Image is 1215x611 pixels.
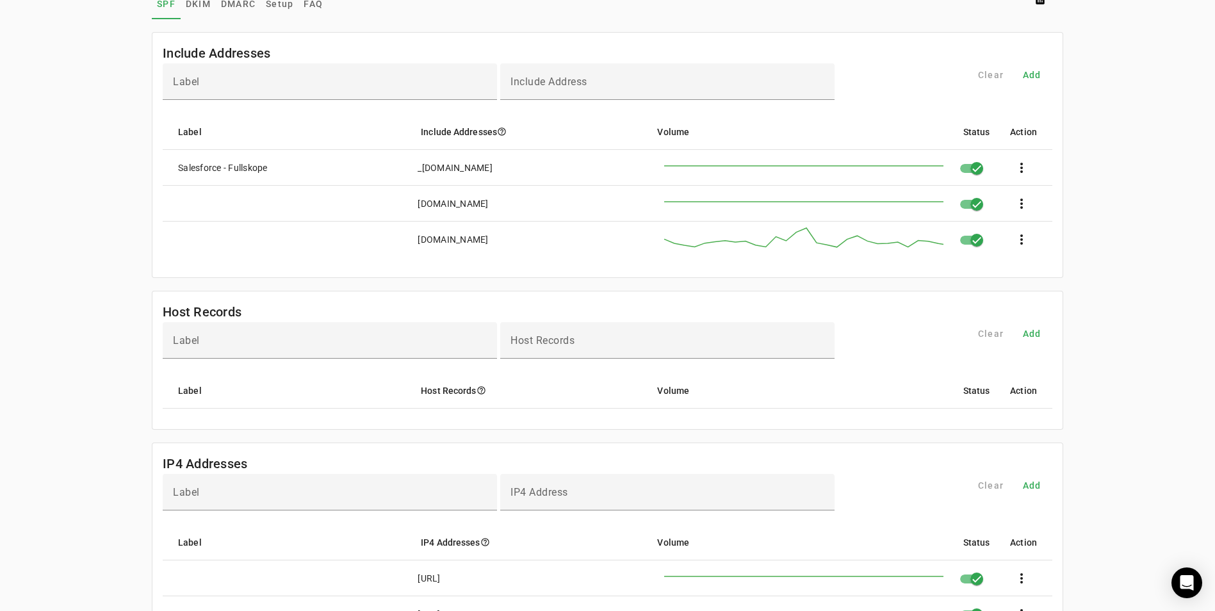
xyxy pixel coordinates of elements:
i: help_outline [480,537,490,547]
mat-header-cell: IP4 Addresses [411,525,647,560]
mat-header-cell: Action [1000,525,1052,560]
mat-card-title: Host Records [163,302,241,322]
mat-header-cell: Volume [647,373,952,409]
mat-label: Label [173,334,200,346]
i: help_outline [477,386,486,395]
span: Add [1023,479,1041,492]
mat-label: Host Records [510,334,575,346]
mat-header-cell: Action [1000,373,1052,409]
span: Add [1023,327,1041,340]
mat-label: Include Address [510,76,587,88]
i: help_outline [497,127,507,136]
div: _[DOMAIN_NAME] [418,161,493,174]
mat-header-cell: Volume [647,525,952,560]
fm-list-table: Include Addresses [152,32,1063,278]
mat-header-cell: Volume [647,114,952,150]
div: [DOMAIN_NAME] [418,197,488,210]
mat-header-cell: Host Records [411,373,647,409]
span: Add [1023,69,1041,81]
mat-header-cell: Include Addresses [411,114,647,150]
mat-header-cell: Label [163,525,411,560]
mat-label: Label [173,486,200,498]
div: Open Intercom Messenger [1171,567,1202,598]
mat-header-cell: Label [163,373,411,409]
mat-header-cell: Status [953,525,1000,560]
button: Add [1011,322,1052,345]
mat-card-title: Include Addresses [163,43,270,63]
button: Add [1011,474,1052,497]
mat-header-cell: Status [953,373,1000,409]
div: [DOMAIN_NAME] [418,233,488,246]
mat-label: IP4 Address [510,486,568,498]
mat-header-cell: Label [163,114,411,150]
button: Add [1011,63,1052,86]
mat-label: Label [173,76,200,88]
fm-list-table: Host Records [152,291,1063,430]
mat-header-cell: Action [1000,114,1052,150]
div: Salesforce - Fullskope [178,161,268,174]
div: [URL] [418,572,440,585]
mat-card-title: IP4 Addresses [163,453,247,474]
mat-header-cell: Status [953,114,1000,150]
